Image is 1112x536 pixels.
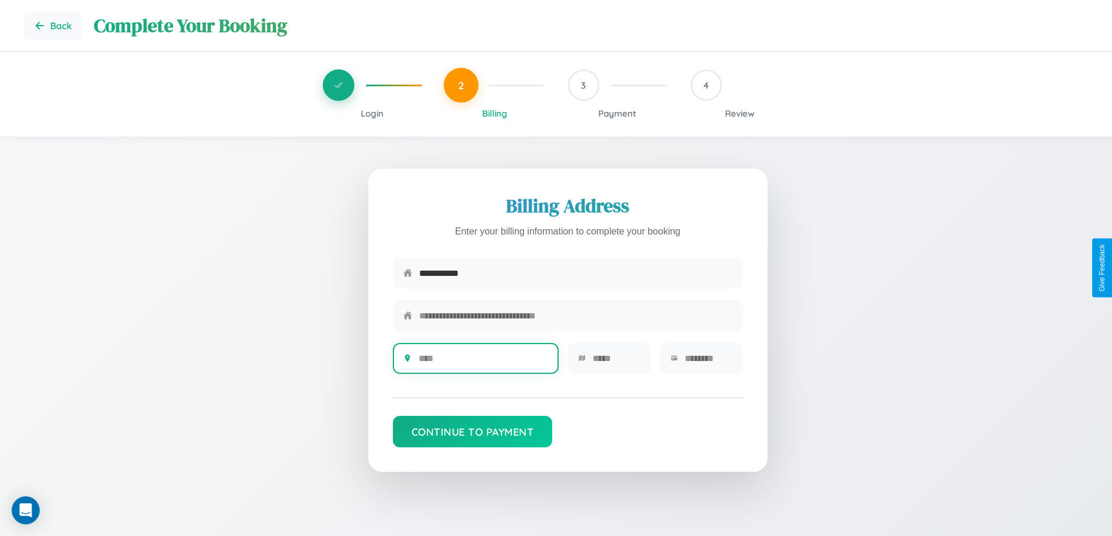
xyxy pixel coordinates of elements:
h2: Billing Address [393,193,743,219]
button: Go back [23,12,82,40]
span: 3 [581,79,586,91]
span: Login [361,108,384,119]
span: Payment [598,108,636,119]
div: Open Intercom Messenger [12,496,40,524]
span: 2 [458,79,464,92]
button: Continue to Payment [393,416,553,447]
span: 4 [703,79,709,91]
p: Enter your billing information to complete your booking [393,223,743,240]
span: Review [725,108,755,119]
div: Give Feedback [1098,244,1106,292]
h1: Complete Your Booking [94,13,1089,38]
span: Billing [482,108,507,119]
